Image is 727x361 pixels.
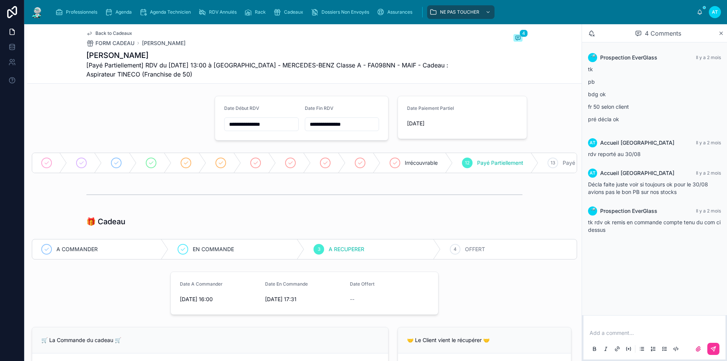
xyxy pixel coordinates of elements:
[30,6,44,18] img: App logo
[551,160,555,166] span: 13
[95,30,132,36] span: Back to Cadeaux
[513,34,523,43] button: 4
[588,103,721,111] p: fr 50 selon client
[321,9,369,15] span: Dossiers Non Envoyés
[588,115,721,123] p: pré décla ok
[407,105,454,111] span: Date Paiement Partiel
[600,139,674,147] span: Accueil [GEOGRAPHIC_DATA]
[465,160,470,166] span: 12
[588,181,708,195] span: Décla faite juste voir si toujours ok pour le 30/08 avions pas le bon PB sur nos stocks
[454,246,457,252] span: 4
[193,245,234,253] span: EN COMMANDE
[255,9,266,15] span: Rack
[224,105,259,111] span: Date Début RDV
[142,39,186,47] a: [PERSON_NAME]
[520,30,528,37] span: 4
[590,140,596,146] span: AT
[696,55,721,60] span: Il y a 2 mois
[86,50,466,61] h1: [PERSON_NAME]
[387,9,412,15] span: Assurances
[180,281,223,287] span: Date A Commander
[696,170,721,176] span: Il y a 2 mois
[407,337,490,343] span: 🤝 Le Client vient le récupérer 🤝
[588,151,641,157] span: rdv reporté au 30/08
[271,5,309,19] a: Cadeaux
[590,170,596,176] span: AT
[86,216,125,227] h1: 🎁 Cadeau
[440,9,479,15] span: NE PAS TOUCHER
[696,140,721,145] span: Il y a 2 mois
[196,5,242,19] a: RDV Annulés
[309,5,374,19] a: Dossiers Non Envoyés
[350,281,374,287] span: Date Offert
[645,29,681,38] span: 4 Comments
[600,54,657,61] span: Prospection EverGlass
[86,61,466,79] span: [Payé Partiellement] RDV du [DATE] 13:00 à [GEOGRAPHIC_DATA] - MERCEDES-BENZ Classe A - FA098NN -...
[209,9,237,15] span: RDV Annulés
[53,5,103,19] a: Professionnels
[50,4,697,20] div: scrollable content
[600,169,674,177] span: Accueil [GEOGRAPHIC_DATA]
[305,105,334,111] span: Date Fin RDV
[329,245,364,253] span: A RECUPERER
[427,5,495,19] a: NE PAS TOUCHER
[265,281,308,287] span: Date En Commande
[407,120,518,127] span: [DATE]
[588,65,721,73] p: tk
[66,9,97,15] span: Professionnels
[465,245,485,253] span: OFFERT
[242,5,271,19] a: Rack
[588,78,721,86] p: pb
[350,295,354,303] span: --
[41,337,121,343] span: 🛒 La Commande du cadeau 🛒
[696,208,721,214] span: Il y a 2 mois
[284,9,303,15] span: Cadeaux
[86,30,132,36] a: Back to Cadeaux
[137,5,196,19] a: Agenda Technicien
[588,219,721,233] span: tk rdv ok remis en commande compte tenu du com ci dessus
[265,295,344,303] span: [DATE] 17:31
[150,9,191,15] span: Agenda Technicien
[318,246,320,252] span: 3
[103,5,137,19] a: Agenda
[563,159,575,167] span: Payé
[56,245,98,253] span: A COMMANDER
[374,5,418,19] a: Assurances
[86,39,134,47] a: FORM CADEAU
[115,9,132,15] span: Agenda
[95,39,134,47] span: FORM CADEAU
[405,159,438,167] span: Irrécouvrable
[712,9,718,15] span: AT
[180,295,259,303] span: [DATE] 16:00
[600,207,657,215] span: Prospection EverGlass
[588,90,721,98] p: bdg ok
[477,159,523,167] span: Payé Partiellement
